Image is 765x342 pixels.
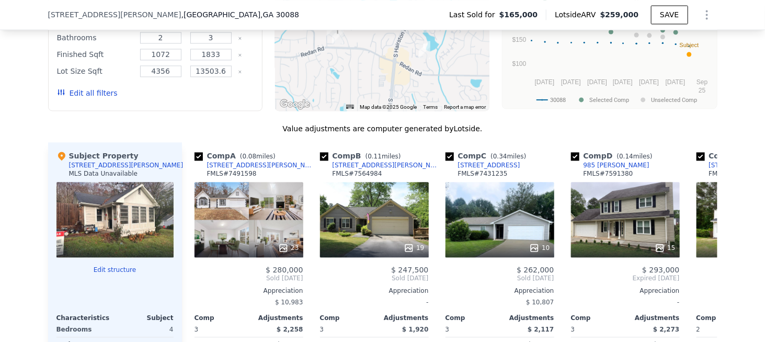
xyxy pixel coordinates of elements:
[320,314,374,322] div: Comp
[115,314,174,322] div: Subject
[69,161,184,169] div: [STREET_ADDRESS][PERSON_NAME]
[207,169,257,178] div: FMLS # 7491598
[584,161,649,169] div: 985 [PERSON_NAME]
[195,314,249,322] div: Comp
[320,287,429,295] div: Appreciation
[249,314,303,322] div: Adjustments
[236,153,280,160] span: ( miles)
[404,243,424,253] div: 19
[571,161,649,169] a: 985 [PERSON_NAME]
[697,78,708,85] text: Sep
[526,299,554,306] span: $ 10,807
[57,88,118,98] button: Edit all filters
[57,47,134,62] div: Finished Sqft
[613,78,633,85] text: [DATE]
[57,64,134,78] div: Lot Size Sqft
[48,123,717,134] div: Value adjustments are computer generated by Lotside .
[320,151,405,161] div: Comp B
[529,243,550,253] div: 10
[195,326,199,333] span: 3
[697,314,751,322] div: Comp
[333,161,441,169] div: [STREET_ADDRESS][PERSON_NAME]
[528,326,554,333] span: $ 2,117
[613,153,657,160] span: ( miles)
[181,9,300,20] span: , [GEOGRAPHIC_DATA]
[56,322,113,337] div: Bedrooms
[512,60,526,67] text: $100
[446,161,520,169] a: [STREET_ADDRESS]
[600,10,639,19] span: $259,000
[499,9,538,20] span: $165,000
[243,153,257,160] span: 0.08
[709,169,759,178] div: FMLS # 7391815
[69,169,138,178] div: MLS Data Unavailable
[278,97,312,111] a: Open this area in Google Maps (opens a new window)
[346,104,353,109] button: Keyboard shortcuts
[625,314,680,322] div: Adjustments
[275,299,303,306] span: $ 10,983
[458,169,508,178] div: FMLS # 7431235
[458,161,520,169] div: [STREET_ADDRESS]
[56,151,139,161] div: Subject Property
[360,104,417,110] span: Map data ©2025 Google
[57,30,134,45] div: Bathrooms
[584,169,633,178] div: FMLS # 7591380
[651,96,697,103] text: Unselected Comp
[195,287,303,295] div: Appreciation
[571,287,680,295] div: Appreciation
[238,70,242,74] button: Clear
[571,274,680,282] span: Expired [DATE]
[238,36,242,40] button: Clear
[195,274,303,282] span: Sold [DATE]
[555,9,600,20] span: Lotside ARV
[419,41,430,59] div: 1096 Mainstreet Valley Dr
[665,78,685,85] text: [DATE]
[333,169,382,178] div: FMLS # 7564984
[589,96,629,103] text: Selected Comp
[278,97,312,111] img: Google
[195,151,280,161] div: Comp A
[260,10,299,19] span: , GA 30088
[571,151,657,161] div: Comp D
[368,153,382,160] span: 0.11
[320,295,429,310] div: -
[238,53,242,57] button: Clear
[391,266,428,274] span: $ 247,500
[48,9,181,20] span: [STREET_ADDRESS][PERSON_NAME]
[534,78,554,85] text: [DATE]
[320,326,324,333] span: 3
[655,243,675,253] div: 15
[660,25,665,31] text: H
[619,153,633,160] span: 0.14
[493,153,507,160] span: 0.34
[446,314,500,322] div: Comp
[207,161,316,169] div: [STREET_ADDRESS][PERSON_NAME]
[512,36,526,43] text: $150
[195,161,316,169] a: [STREET_ADDRESS][PERSON_NAME]
[500,314,554,322] div: Adjustments
[486,153,530,160] span: ( miles)
[697,326,701,333] span: 2
[449,9,499,20] span: Last Sold for
[697,4,717,25] button: Show Options
[571,326,575,333] span: 3
[56,266,174,274] button: Edit structure
[699,86,706,94] text: 25
[446,151,531,161] div: Comp C
[653,326,679,333] span: $ 2,273
[374,314,429,322] div: Adjustments
[117,322,174,337] div: 4
[277,326,303,333] span: $ 2,258
[332,26,344,44] div: 1071 Brandon Ln
[571,295,680,310] div: -
[444,104,486,110] a: Report a map error
[679,42,699,48] text: Subject
[446,287,554,295] div: Appreciation
[320,161,441,169] a: [STREET_ADDRESS][PERSON_NAME]
[446,326,450,333] span: 3
[639,78,659,85] text: [DATE]
[642,266,679,274] span: $ 293,000
[424,104,438,110] a: Terms (opens in new tab)
[446,274,554,282] span: Sold [DATE]
[266,266,303,274] span: $ 280,000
